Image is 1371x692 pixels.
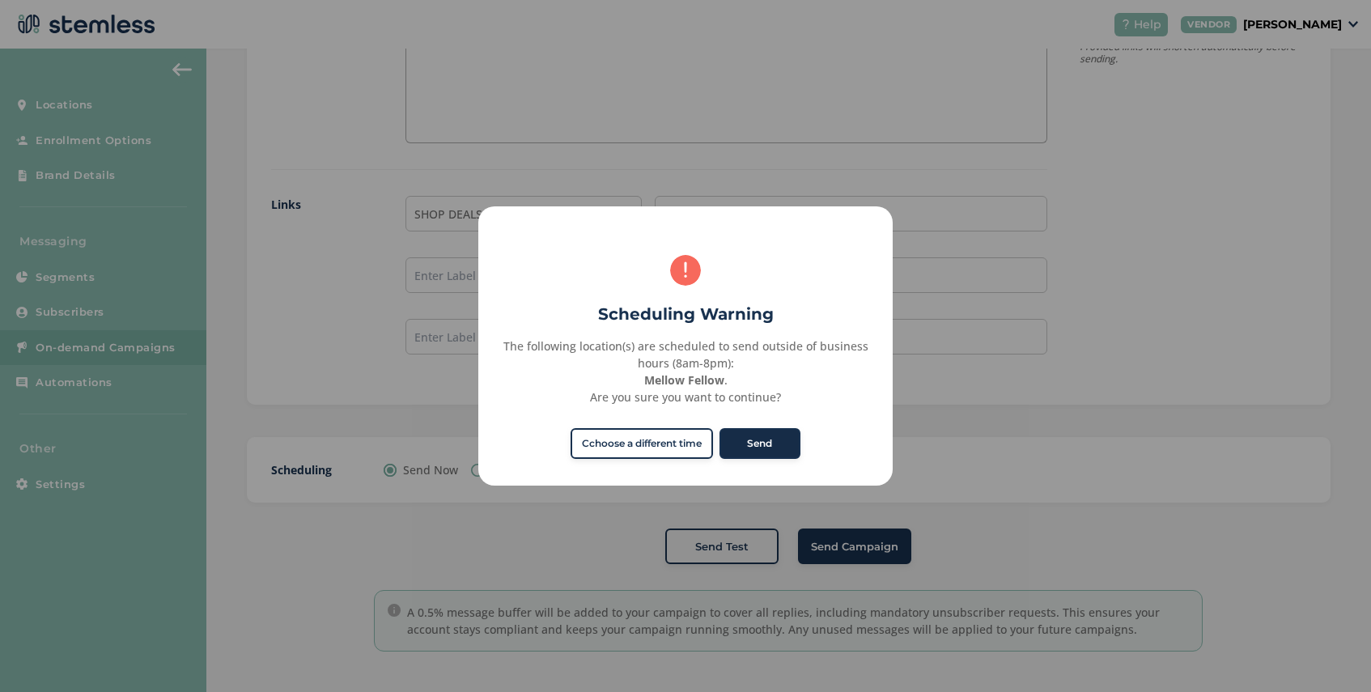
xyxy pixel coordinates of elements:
strong: Mellow Fellow [644,372,724,388]
button: Cchoose a different time [571,428,713,459]
iframe: Chat Widget [1290,614,1371,692]
button: Send [719,428,800,459]
h2: Scheduling Warning [478,302,893,326]
div: The following location(s) are scheduled to send outside of business hours (8am-8pm): . Are you su... [496,338,874,405]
